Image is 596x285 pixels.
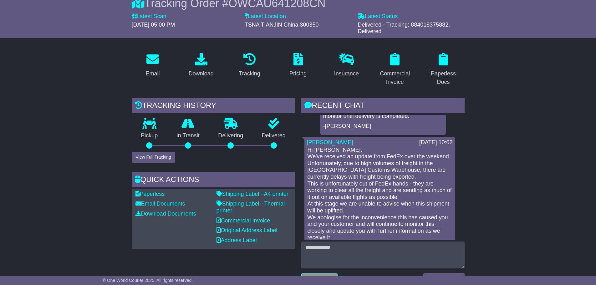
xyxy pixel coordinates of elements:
a: Shipping Label - A4 printer [216,191,288,197]
div: Email [145,69,160,78]
label: Latest Location [245,13,286,20]
a: Paperless [135,191,165,197]
a: Original Address Label [216,227,278,233]
p: In Transit [167,132,209,139]
a: Pricing [285,51,311,80]
a: Email Documents [135,201,185,207]
div: Quick Actions [132,172,295,189]
div: Insurance [334,69,359,78]
a: Shipping Label - Thermal printer [216,201,285,214]
button: View Full Tracking [132,152,175,163]
a: [PERSON_NAME] [307,139,353,145]
a: Commercial Invoice [374,51,416,89]
span: TSNA TIANJIN China 300350 [245,22,319,28]
div: Tracking history [132,98,295,115]
label: Latest Scan [132,13,166,20]
a: Address Label [216,237,257,243]
div: Tracking [239,69,260,78]
a: Email [141,51,164,80]
p: Hi [PERSON_NAME], We've received an update from FedEx over the weekend. Unfortunately, due to hig... [308,147,452,255]
a: Tracking [235,51,264,80]
div: Paperless Docs [426,69,461,86]
span: Delivered - Tracking: 884018375882. Delivered [358,22,450,35]
p: Pickup [132,132,167,139]
a: Download [185,51,218,80]
label: Latest Status [358,13,398,20]
a: Paperless Docs [422,51,465,89]
div: Commercial Invoice [378,69,412,86]
div: Pricing [289,69,307,78]
button: Send a Message [423,273,464,284]
a: Insurance [330,51,363,80]
div: RECENT CHAT [301,98,465,115]
div: Download [189,69,214,78]
span: © One World Courier 2025. All rights reserved. [103,278,193,283]
a: Download Documents [135,211,196,217]
span: [DATE] 05:00 PM [132,22,175,28]
p: Delivering [209,132,253,139]
div: [DATE] 10:02 [419,139,453,146]
a: Commercial Invoice [216,217,270,224]
p: -[PERSON_NAME] [323,123,443,130]
p: Delivered [252,132,295,139]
